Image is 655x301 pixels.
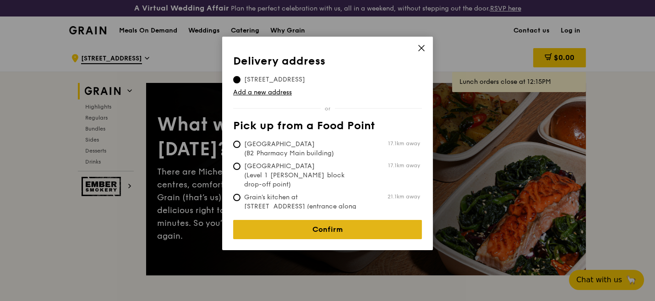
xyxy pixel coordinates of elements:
span: Grain's kitchen at [STREET_ADDRESS] (entrance along [PERSON_NAME][GEOGRAPHIC_DATA]) [233,193,370,230]
input: [GEOGRAPHIC_DATA] (B2 Pharmacy Main building)17.1km away [233,141,240,148]
span: 21.1km away [388,193,420,200]
input: [STREET_ADDRESS] [233,76,240,83]
span: [GEOGRAPHIC_DATA] (B2 Pharmacy Main building) [233,140,370,158]
a: Add a new address [233,88,422,97]
a: Confirm [233,220,422,239]
input: [GEOGRAPHIC_DATA] (Level 1 [PERSON_NAME] block drop-off point)17.1km away [233,163,240,170]
span: 17.1km away [388,162,420,169]
span: 17.1km away [388,140,420,147]
span: [GEOGRAPHIC_DATA] (Level 1 [PERSON_NAME] block drop-off point) [233,162,370,189]
span: [STREET_ADDRESS] [233,75,316,84]
input: Grain's kitchen at [STREET_ADDRESS] (entrance along [PERSON_NAME][GEOGRAPHIC_DATA])21.1km away [233,194,240,201]
th: Delivery address [233,55,422,71]
th: Pick up from a Food Point [233,120,422,136]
